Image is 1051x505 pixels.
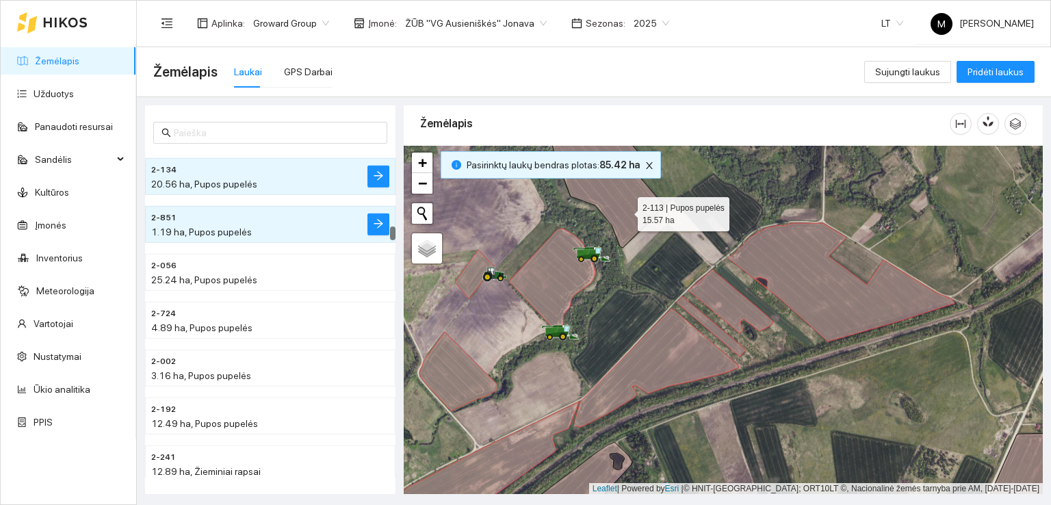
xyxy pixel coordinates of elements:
a: Zoom out [412,173,432,194]
button: menu-fold [153,10,181,37]
a: Panaudoti resursai [35,121,113,132]
span: Pasirinktų laukų bendras plotas : [467,157,640,172]
span: 2-724 [151,307,176,320]
span: 20.56 ha, Pupos pupelės [151,179,257,190]
button: arrow-right [367,166,389,187]
button: column-width [950,113,972,135]
a: Leaflet [593,484,617,493]
b: 85.42 ha [599,159,640,170]
span: 2-134 [151,164,177,177]
div: Laukai [234,64,262,79]
a: Kultūros [35,187,69,198]
span: 2-056 [151,259,177,272]
span: LT [881,13,903,34]
span: 1.19 ha, Pupos pupelės [151,226,252,237]
span: search [161,128,171,138]
a: Ūkio analitika [34,384,90,395]
span: info-circle [452,160,461,170]
a: Užduotys [34,88,74,99]
span: Sezonas : [586,16,625,31]
span: arrow-right [373,218,384,231]
button: Sujungti laukus [864,61,951,83]
span: M [937,13,946,35]
button: close [641,157,658,174]
span: 2-851 [151,211,177,224]
span: 2025 [634,13,669,34]
span: shop [354,18,365,29]
span: | [682,484,684,493]
a: Sujungti laukus [864,66,951,77]
span: 2-241 [151,451,176,464]
a: Pridėti laukus [957,66,1035,77]
span: calendar [571,18,582,29]
span: 12.89 ha, Žieminiai rapsai [151,466,261,477]
span: arrow-right [373,170,384,183]
span: ŽŪB "VG Ausieniškės" Jonava [405,13,547,34]
span: Sujungti laukus [875,64,940,79]
a: Meteorologija [36,285,94,296]
a: Įmonės [35,220,66,231]
span: Žemėlapis [153,61,218,83]
button: Pridėti laukus [957,61,1035,83]
span: Aplinka : [211,16,245,31]
span: Įmonė : [368,16,397,31]
span: 12.49 ha, Pupos pupelės [151,418,258,429]
span: column-width [950,118,971,129]
span: [PERSON_NAME] [931,18,1034,29]
span: Pridėti laukus [968,64,1024,79]
span: 3.16 ha, Pupos pupelės [151,370,251,381]
div: GPS Darbai [284,64,333,79]
span: 4.89 ha, Pupos pupelės [151,322,252,333]
a: Nustatymai [34,351,81,362]
span: + [418,154,427,171]
button: Initiate a new search [412,203,432,224]
div: | Powered by © HNIT-[GEOGRAPHIC_DATA]; ORT10LT ©, Nacionalinė žemės tarnyba prie AM, [DATE]-[DATE] [589,483,1043,495]
a: Žemėlapis [35,55,79,66]
a: Zoom in [412,153,432,173]
a: Esri [665,484,679,493]
span: menu-fold [161,17,173,29]
span: close [642,161,657,170]
span: − [418,174,427,192]
a: PPIS [34,417,53,428]
div: Žemėlapis [420,104,950,143]
input: Paieška [174,125,379,140]
span: layout [197,18,208,29]
span: 2-192 [151,403,176,416]
button: arrow-right [367,213,389,235]
span: Groward Group [253,13,329,34]
a: Vartotojai [34,318,73,329]
span: Sandėlis [35,146,113,173]
a: Layers [412,233,442,263]
span: 25.24 ha, Pupos pupelės [151,274,257,285]
a: Inventorius [36,252,83,263]
span: 2-002 [151,355,176,368]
